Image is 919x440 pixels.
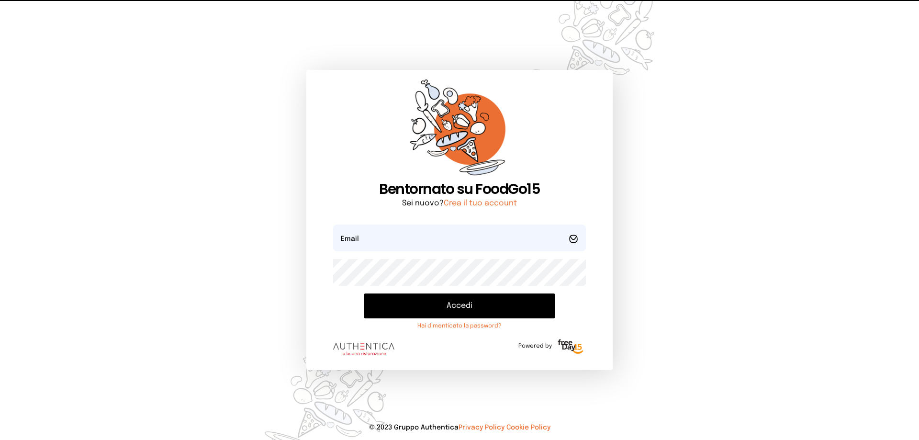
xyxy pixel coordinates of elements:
img: logo.8f33a47.png [333,343,394,355]
h1: Bentornato su FoodGo15 [333,181,586,198]
a: Hai dimenticato la password? [364,322,555,330]
p: Sei nuovo? [333,198,586,209]
button: Accedi [364,293,555,318]
p: © 2023 Gruppo Authentica [15,423,904,432]
img: logo-freeday.3e08031.png [556,338,586,357]
a: Crea il tuo account [444,199,517,207]
span: Powered by [518,342,552,350]
img: sticker-orange.65babaf.png [410,79,509,181]
a: Privacy Policy [459,424,504,431]
a: Cookie Policy [506,424,550,431]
